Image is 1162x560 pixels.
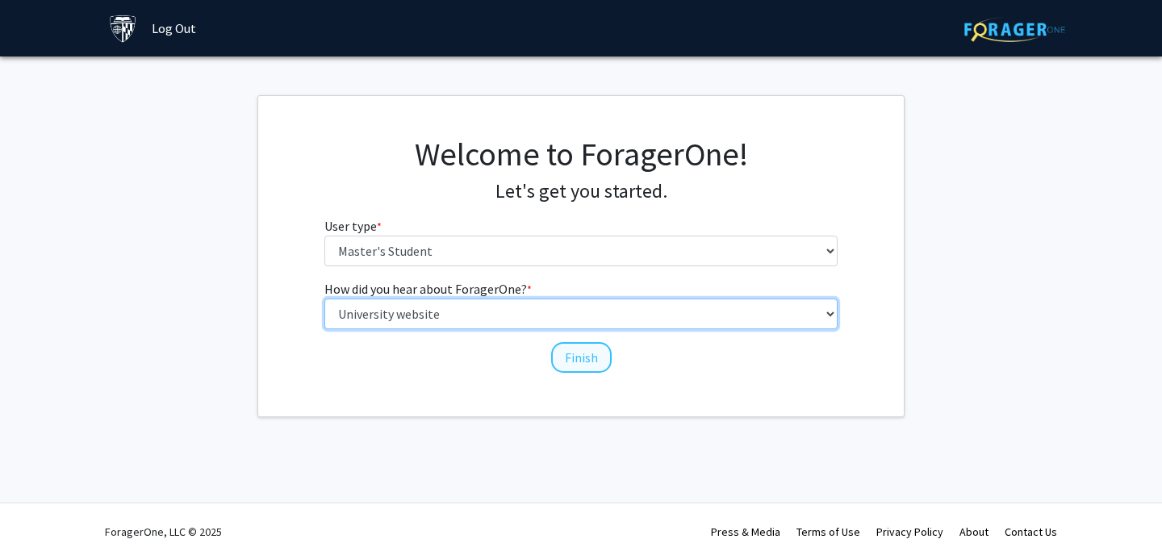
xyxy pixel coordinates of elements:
[324,135,838,173] h1: Welcome to ForagerOne!
[109,15,137,43] img: Johns Hopkins University Logo
[876,524,943,539] a: Privacy Policy
[324,279,532,299] label: How did you hear about ForagerOne?
[324,216,382,236] label: User type
[1005,524,1057,539] a: Contact Us
[964,17,1065,42] img: ForagerOne Logo
[711,524,780,539] a: Press & Media
[105,504,222,560] div: ForagerOne, LLC © 2025
[324,180,838,203] h4: Let's get you started.
[551,342,612,373] button: Finish
[796,524,860,539] a: Terms of Use
[959,524,989,539] a: About
[12,487,69,548] iframe: Chat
